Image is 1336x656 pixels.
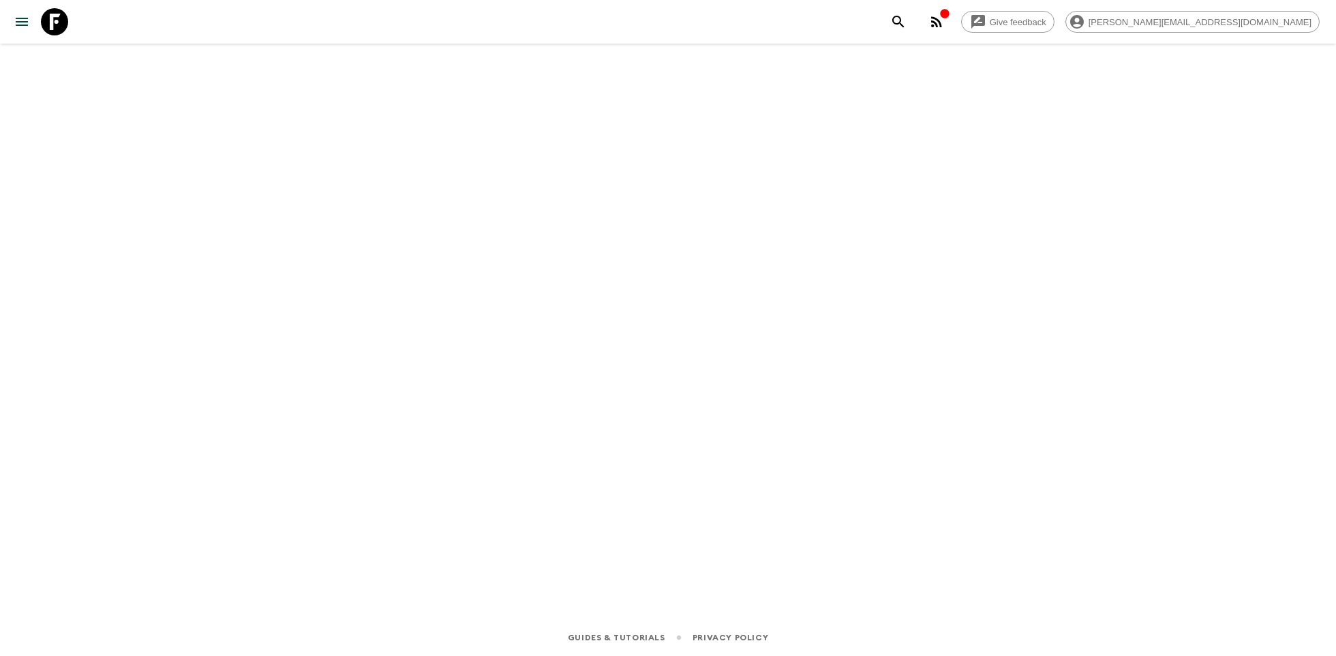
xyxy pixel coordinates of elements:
[961,11,1054,33] a: Give feedback
[8,8,35,35] button: menu
[1065,11,1320,33] div: [PERSON_NAME][EMAIL_ADDRESS][DOMAIN_NAME]
[982,17,1054,27] span: Give feedback
[693,630,768,645] a: Privacy Policy
[1081,17,1319,27] span: [PERSON_NAME][EMAIL_ADDRESS][DOMAIN_NAME]
[885,8,912,35] button: search adventures
[568,630,665,645] a: Guides & Tutorials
